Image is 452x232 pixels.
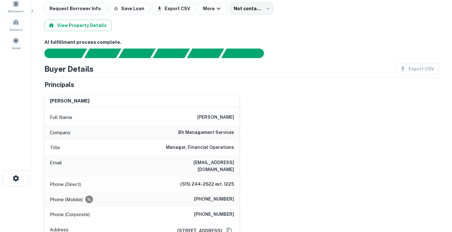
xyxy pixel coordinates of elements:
div: Not contacted [230,3,273,15]
iframe: Chat Widget [420,181,452,212]
div: Principals found, AI now looking for contact information... [153,49,190,58]
div: Your request is received and processing... [84,49,121,58]
button: Save Loan [108,3,149,14]
p: Full Name [50,114,72,121]
a: Saved [2,35,30,52]
h6: [PERSON_NAME] [50,97,89,105]
button: View Property Details [44,20,112,31]
a: Contacts [2,16,30,33]
p: Company [50,129,70,136]
div: Sending borrower request to AI... [37,49,84,58]
h4: Buyer Details [44,63,94,75]
span: Borrowers [8,9,23,14]
p: Phone (Corporate) [50,211,90,218]
h6: Manager, Financial Operations [166,144,234,151]
h6: [PHONE_NUMBER] [194,196,234,203]
p: Phone (Direct) [50,181,81,188]
div: AI fulfillment process complete. [221,49,272,58]
p: Title [50,144,60,151]
h5: Principals [44,80,74,89]
button: More [198,3,227,14]
h6: [PERSON_NAME] [197,114,234,121]
div: Documents found, AI parsing details... [118,49,155,58]
h6: [PHONE_NUMBER] [194,211,234,218]
h6: bh management services [178,129,234,136]
div: Principals found, still searching for contact information. This may take time... [187,49,224,58]
button: Request Borrower Info [44,3,106,14]
p: Phone (Mobile) [50,196,83,203]
h6: [EMAIL_ADDRESS][DOMAIN_NAME] [158,159,234,173]
span: Contacts [10,27,22,32]
button: Export CSV [152,3,195,14]
h6: (515) 244-2622 ext. 1225 [180,181,234,188]
h6: AI fulfillment process complete. [44,39,439,46]
div: Requests to not be contacted at this number [85,196,93,203]
p: Email [50,159,62,173]
span: Saved [11,45,21,50]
